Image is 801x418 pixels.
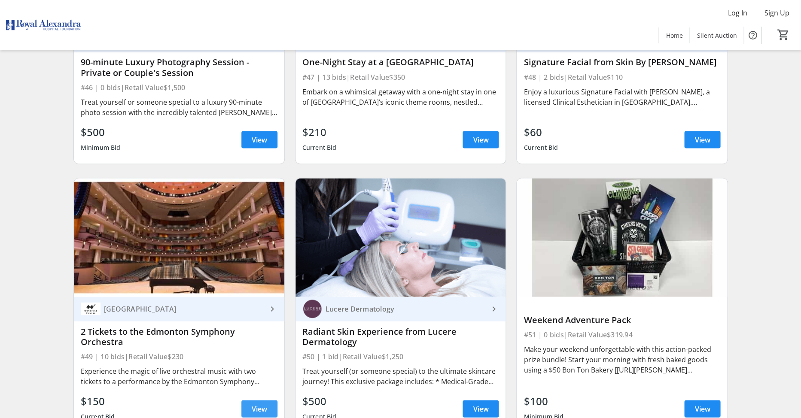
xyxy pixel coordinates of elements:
[295,178,506,297] img: Radiant Skin Experience from Lucere Dermatology
[524,393,563,409] div: $100
[764,8,789,18] span: Sign Up
[302,393,337,409] div: $500
[295,297,506,321] a: Lucere DermatologyLucere Dermatology
[659,27,689,43] a: Home
[81,97,277,117] div: Treat yourself or someone special to a luxury 90-minute photo session with the incredibly talente...
[81,366,277,386] div: Experience the magic of live orchestral music with two tickets to a performance by the Edmonton S...
[81,124,121,139] div: $500
[694,134,710,145] span: View
[101,304,267,313] div: [GEOGRAPHIC_DATA]
[524,315,720,325] div: Weekend Adventure Pack
[302,124,337,139] div: $210
[241,400,277,417] a: View
[744,27,761,44] button: Help
[524,139,558,155] div: Current Bid
[524,124,558,139] div: $60
[517,178,727,297] img: Weekend Adventure Pack
[81,326,277,347] div: 2 Tickets to the Edmonton Symphony Orchestra
[666,31,682,40] span: Home
[524,71,720,83] div: #48 | 2 bids | Retail Value $110
[81,81,277,93] div: #46 | 0 bids | Retail Value $1,500
[721,6,754,20] button: Log In
[524,344,720,375] div: Make your weekend unforgettable with this action-packed prize bundle! Start your morning with fre...
[463,131,499,148] a: View
[81,350,277,362] div: #49 | 10 bids | Retail Value $230
[728,8,747,18] span: Log In
[302,57,499,67] div: One-Night Stay at a [GEOGRAPHIC_DATA]
[74,297,284,321] a: Winspear Centre[GEOGRAPHIC_DATA]
[5,3,82,46] img: Royal Alexandra Hospital Foundation's Logo
[81,139,121,155] div: Minimum Bid
[267,303,277,314] mat-icon: keyboard_arrow_right
[524,57,720,67] div: Signature Facial from Skin By [PERSON_NAME]
[74,178,284,297] img: 2 Tickets to the Edmonton Symphony Orchestra
[302,350,499,362] div: #50 | 1 bid | Retail Value $1,250
[694,403,710,414] span: View
[302,299,322,318] img: Lucere Dermatology
[524,86,720,107] div: Enjoy a luxurious Signature Facial with [PERSON_NAME], a licensed Clinical Esthetician in [GEOGRA...
[684,131,720,148] a: View
[775,27,791,42] button: Cart
[684,400,720,417] a: View
[81,393,115,409] div: $150
[463,400,499,417] a: View
[252,403,267,414] span: View
[302,86,499,107] div: Embark on a whimsical getaway with a one-night stay in one of [GEOGRAPHIC_DATA]’s iconic theme ro...
[252,134,267,145] span: View
[302,71,499,83] div: #47 | 13 bids | Retail Value $350
[690,27,743,43] a: Silent Auction
[473,403,488,414] span: View
[81,299,101,318] img: Winspear Centre
[302,366,499,386] div: Treat yourself (or someone special) to the ultimate skincare journey! This exclusive package incl...
[697,31,737,40] span: Silent Auction
[757,6,796,20] button: Sign Up
[488,303,499,314] mat-icon: keyboard_arrow_right
[322,304,489,313] div: Lucere Dermatology
[241,131,277,148] a: View
[302,326,499,347] div: Radiant Skin Experience from Lucere Dermatology
[81,57,277,78] div: 90-minute Luxury Photography Session - Private or Couple's Session
[473,134,488,145] span: View
[524,328,720,340] div: #51 | 0 bids | Retail Value $319.94
[302,139,337,155] div: Current Bid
